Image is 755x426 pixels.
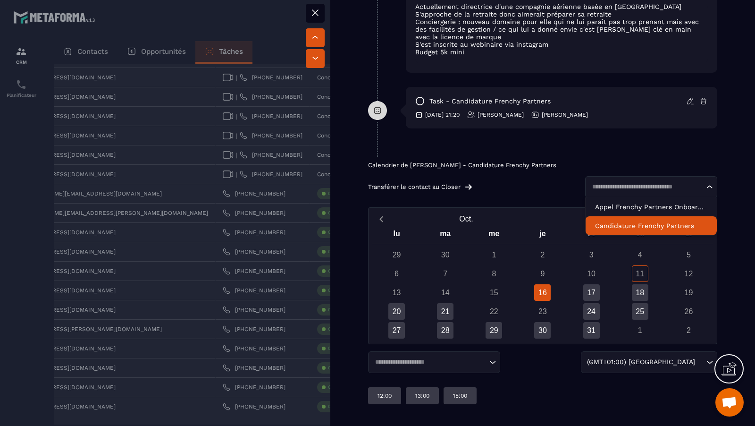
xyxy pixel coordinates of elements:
div: 16 [534,284,551,301]
div: 4 [632,247,648,263]
div: 23 [534,303,551,320]
div: 1 [486,247,502,263]
p: 15:00 [453,392,467,400]
div: 21 [437,303,453,320]
input: Search for option [697,357,704,367]
div: lu [372,227,421,244]
div: 31 [583,322,600,339]
div: je [518,227,567,244]
div: 7 [437,265,453,282]
div: me [470,227,518,244]
div: ma [421,227,470,244]
div: Ouvrir le chat [715,388,744,417]
div: 18 [632,284,648,301]
p: [PERSON_NAME] [478,111,524,119]
div: Calendar days [372,247,713,339]
div: Search for option [368,351,500,373]
p: Calendrier de [PERSON_NAME] - Candidature Frenchy Partners [368,162,717,169]
input: Search for option [589,182,704,192]
div: Search for option [581,351,717,373]
div: 15 [486,284,502,301]
div: 9 [534,265,551,282]
div: 29 [486,322,502,339]
div: 30 [437,247,453,263]
div: Search for option [585,176,717,198]
div: 6 [388,265,405,282]
p: Budget 5k mini [415,48,708,56]
p: 12:00 [377,392,392,400]
div: 11 [632,265,648,282]
div: 12 [680,265,697,282]
div: 3 [583,247,600,263]
div: 1 [632,322,648,339]
p: Candidature Frenchy Partners [595,221,707,230]
div: 2 [534,247,551,263]
p: 13:00 [415,392,429,400]
p: [PERSON_NAME] [542,111,588,119]
div: 8 [486,265,502,282]
div: 22 [486,303,502,320]
div: 14 [437,284,453,301]
div: 17 [583,284,600,301]
p: Transférer le contact au Closer [368,183,461,191]
div: 10 [583,265,600,282]
p: S'approche de la retraite donc aimerait préparer sa retraite [415,10,708,18]
div: 20 [388,303,405,320]
div: 5 [680,247,697,263]
div: 13 [388,284,405,301]
p: [DATE] 21:20 [425,111,460,119]
div: 29 [388,247,405,263]
div: 27 [388,322,405,339]
div: 24 [583,303,600,320]
div: 30 [534,322,551,339]
button: Previous month [372,213,390,225]
p: Actuellement directrice d'une compagnie aérienne basée en [GEOGRAPHIC_DATA] [415,3,708,10]
p: S'est inscrite au webinaire via instagram [415,41,708,48]
button: Open months overlay [390,211,543,227]
div: 28 [437,322,453,339]
div: 19 [680,284,697,301]
span: (GMT+01:00) [GEOGRAPHIC_DATA] [585,357,697,367]
p: task - Candidature Frenchy Partners [429,97,551,106]
div: 2 [680,322,697,339]
button: Open years overlay [543,211,696,227]
p: Appel Frenchy Partners Onboarding [595,202,707,212]
div: ve [567,227,616,244]
div: Calendar wrapper [372,227,713,339]
p: Conciergerie : nouveau domaine pour elle qui ne lui paraît pas trop prenant mais avec des facilit... [415,18,708,41]
input: Search for option [372,358,487,367]
div: 25 [632,303,648,320]
div: 26 [680,303,697,320]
